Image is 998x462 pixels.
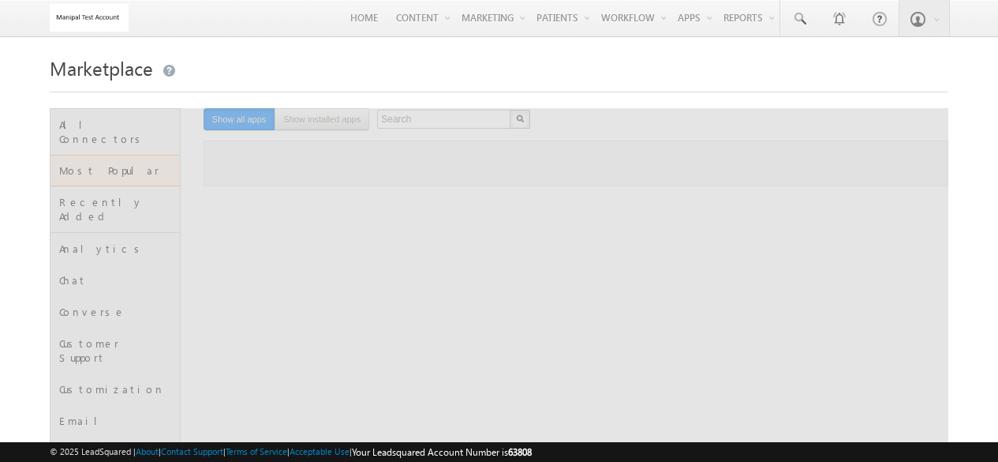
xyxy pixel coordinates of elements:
[352,446,532,458] span: Your Leadsquared Account Number is
[161,446,223,456] a: Contact Support
[50,55,153,81] span: Marketplace
[226,446,287,456] a: Terms of Service
[136,446,159,456] a: About
[290,446,349,456] a: Acceptable Use
[50,445,532,460] span: © 2025 LeadSquared | | | | |
[508,446,532,458] span: 63808
[50,4,129,32] img: Custom Logo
